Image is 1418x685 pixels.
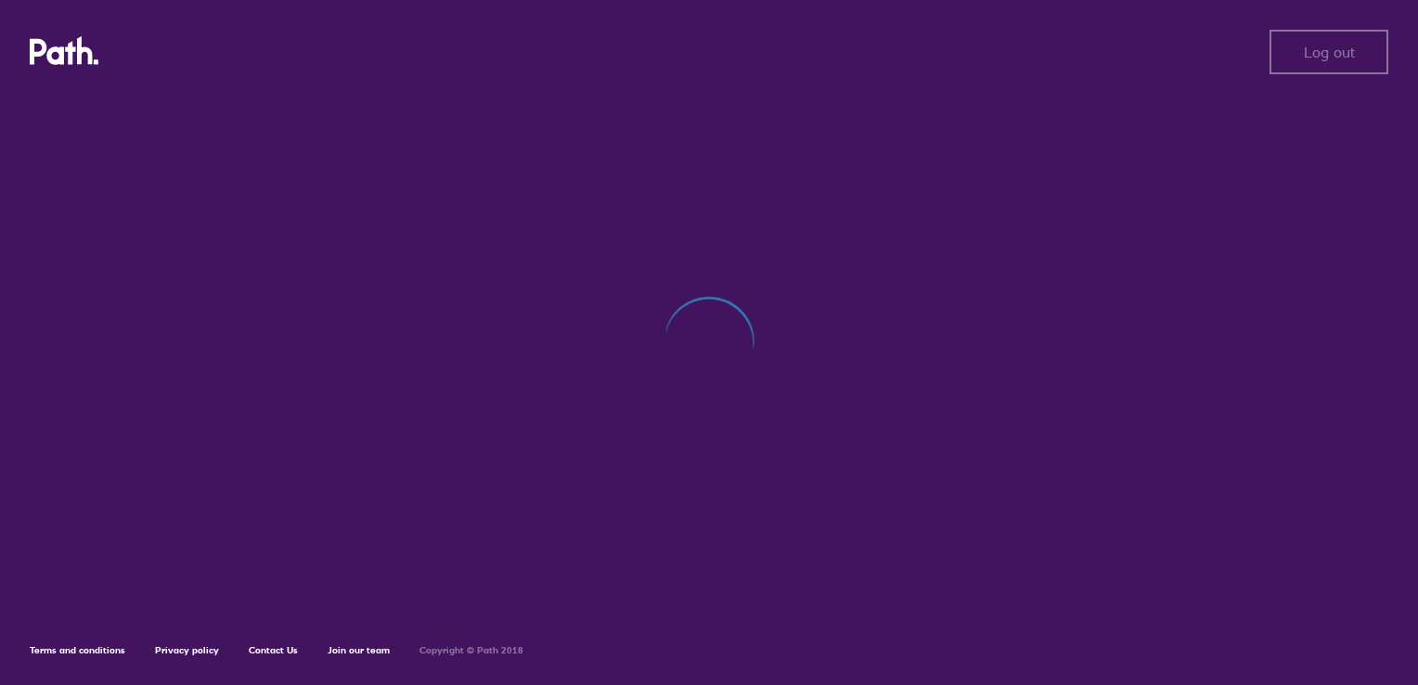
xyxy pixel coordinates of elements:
[249,644,298,656] a: Contact Us
[30,644,125,656] a: Terms and conditions
[155,644,219,656] a: Privacy policy
[1270,30,1388,74] button: Log out
[1304,44,1355,60] span: Log out
[419,645,523,656] h6: Copyright © Path 2018
[328,644,390,656] a: Join our team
